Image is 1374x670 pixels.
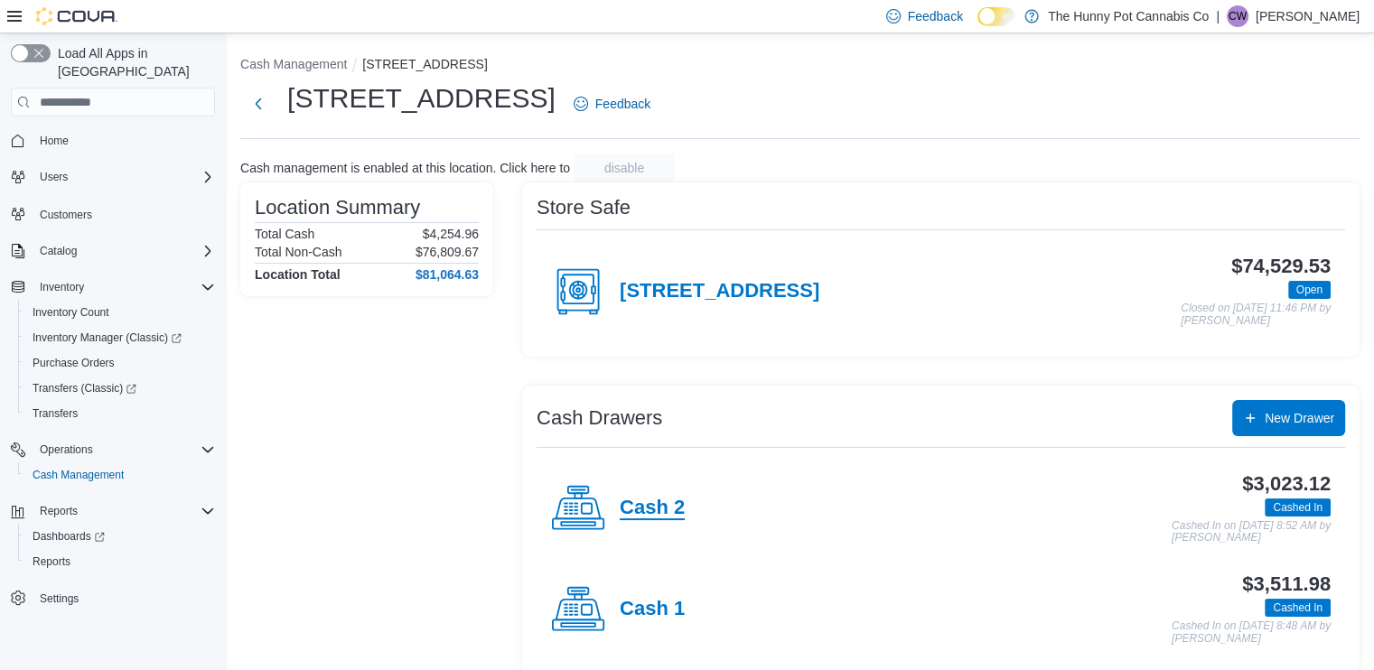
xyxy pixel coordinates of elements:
[1232,400,1345,436] button: New Drawer
[4,200,222,227] button: Customers
[423,227,479,241] p: $4,254.96
[537,197,631,219] h3: Store Safe
[25,464,131,486] a: Cash Management
[1288,281,1331,299] span: Open
[25,327,215,349] span: Inventory Manager (Classic)
[4,498,222,524] button: Reports
[33,240,215,262] span: Catalog
[255,245,342,259] h6: Total Non-Cash
[1273,499,1323,516] span: Cashed In
[18,401,222,426] button: Transfers
[4,437,222,462] button: Operations
[977,7,1015,26] input: Dark Mode
[4,585,222,611] button: Settings
[51,44,215,80] span: Load All Apps in [GEOGRAPHIC_DATA]
[25,377,215,399] span: Transfers (Classic)
[33,166,215,188] span: Users
[620,280,819,303] h4: [STREET_ADDRESS]
[25,526,215,547] span: Dashboards
[40,170,68,184] span: Users
[25,377,144,399] a: Transfers (Classic)
[33,439,100,461] button: Operations
[1265,599,1331,617] span: Cashed In
[25,551,215,572] span: Reports
[33,554,70,569] span: Reports
[1231,256,1331,277] h3: $74,529.53
[40,591,79,606] span: Settings
[1172,620,1331,645] p: Cashed In on [DATE] 8:48 AM by [PERSON_NAME]
[25,551,78,572] a: Reports
[255,267,341,282] h4: Location Total
[33,305,109,320] span: Inventory Count
[18,325,222,350] a: Inventory Manager (Classic)
[33,468,124,482] span: Cash Management
[25,302,215,323] span: Inventory Count
[537,407,662,429] h3: Cash Drawers
[25,464,215,486] span: Cash Management
[33,439,215,461] span: Operations
[33,276,215,298] span: Inventory
[33,330,182,345] span: Inventory Manager (Classic)
[25,526,112,547] a: Dashboards
[33,166,75,188] button: Users
[33,500,215,522] span: Reports
[40,280,84,294] span: Inventory
[33,588,86,610] a: Settings
[40,504,78,518] span: Reports
[1048,5,1209,27] p: The Hunny Pot Cannabis Co
[18,350,222,376] button: Purchase Orders
[416,245,479,259] p: $76,809.67
[1242,573,1331,595] h3: $3,511.98
[33,381,136,395] span: Transfers (Classic)
[33,529,105,544] span: Dashboards
[18,549,222,574] button: Reports
[25,352,215,374] span: Purchase Orders
[1227,5,1248,27] div: Cassidy Wales
[255,197,420,219] h3: Location Summary
[40,244,77,258] span: Catalog
[18,376,222,401] a: Transfers (Classic)
[574,154,675,182] button: disable
[1172,520,1331,544] p: Cashed In on [DATE] 8:52 AM by [PERSON_NAME]
[25,352,122,374] a: Purchase Orders
[4,127,222,154] button: Home
[362,57,487,71] button: [STREET_ADDRESS]
[1216,5,1220,27] p: |
[1256,5,1360,27] p: [PERSON_NAME]
[33,204,99,226] a: Customers
[36,7,117,25] img: Cova
[908,7,963,25] span: Feedback
[33,500,85,522] button: Reports
[33,406,78,421] span: Transfers
[33,202,215,225] span: Customers
[620,497,685,520] h4: Cash 2
[40,208,92,222] span: Customers
[240,86,276,122] button: Next
[33,276,91,298] button: Inventory
[40,442,93,457] span: Operations
[255,227,314,241] h6: Total Cash
[240,57,347,71] button: Cash Management
[416,267,479,282] h4: $81,064.63
[1242,473,1331,495] h3: $3,023.12
[25,327,189,349] a: Inventory Manager (Classic)
[18,462,222,488] button: Cash Management
[287,80,556,116] h1: [STREET_ADDRESS]
[18,524,222,549] a: Dashboards
[1181,302,1331,327] p: Closed on [DATE] 11:46 PM by [PERSON_NAME]
[4,238,222,264] button: Catalog
[566,86,658,122] a: Feedback
[40,134,69,148] span: Home
[595,95,650,113] span: Feedback
[25,302,117,323] a: Inventory Count
[1265,409,1334,427] span: New Drawer
[33,587,215,610] span: Settings
[25,403,215,424] span: Transfers
[33,240,84,262] button: Catalog
[1296,282,1323,298] span: Open
[604,159,644,177] span: disable
[33,130,76,152] a: Home
[11,120,215,658] nav: Complex example
[1265,498,1331,516] span: Cashed In
[977,26,978,27] span: Dark Mode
